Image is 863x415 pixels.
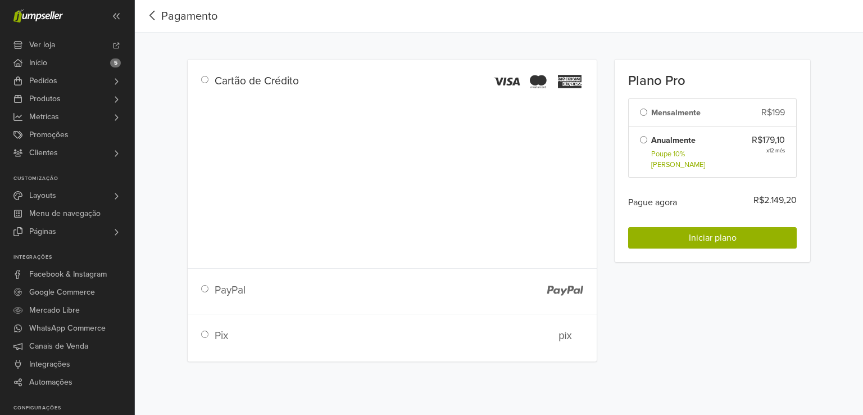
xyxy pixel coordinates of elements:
img: pix-logo [547,328,583,344]
button: Iniciar plano [628,227,797,249]
span: Integrações [29,355,70,373]
button: Pagamento [144,8,217,25]
span: Produtos [29,90,61,108]
span: Promoções [29,126,69,144]
span: Páginas [29,223,56,241]
span: Pedidos [29,72,57,90]
small: Poupe 10% [651,149,705,160]
div: PayPal [206,282,399,309]
span: Facebook & Instagram [29,265,107,283]
span: 5 [110,58,121,67]
span: Plano Pro [628,73,685,89]
span: Metricas [29,108,59,126]
span: Automações [29,373,72,391]
iframe: Moldura de introdução de pagamento seguro [199,100,585,257]
span: Menu de navegação [29,205,101,223]
span: Pagamento [161,8,217,25]
span: Clientes [29,144,58,162]
p: Customização [13,175,134,182]
span: x 12 mês [766,147,785,155]
span: WhatsApp Commerce [29,319,106,337]
span: Mercado Libre [29,301,80,319]
div: Pix [206,328,399,355]
small: [PERSON_NAME] [651,160,705,170]
span: Google Commerce [29,283,95,301]
span: R$179,10 [752,133,785,147]
span: Início [29,54,47,72]
span: Layouts [29,187,56,205]
div: Cartão de Crédito [206,73,399,96]
span: Iniciar plano [689,232,737,243]
p: Integrações [13,254,134,261]
label: Mensalmente [651,107,701,119]
span: R$199 [761,106,785,119]
p: Configurações [13,405,134,412]
span: R$2.149,20 [753,193,797,211]
span: Pague agora [628,193,677,211]
span: Canais de Venda [29,337,88,355]
label: Anualmente [651,134,696,147]
span: Ver loja [29,36,55,54]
